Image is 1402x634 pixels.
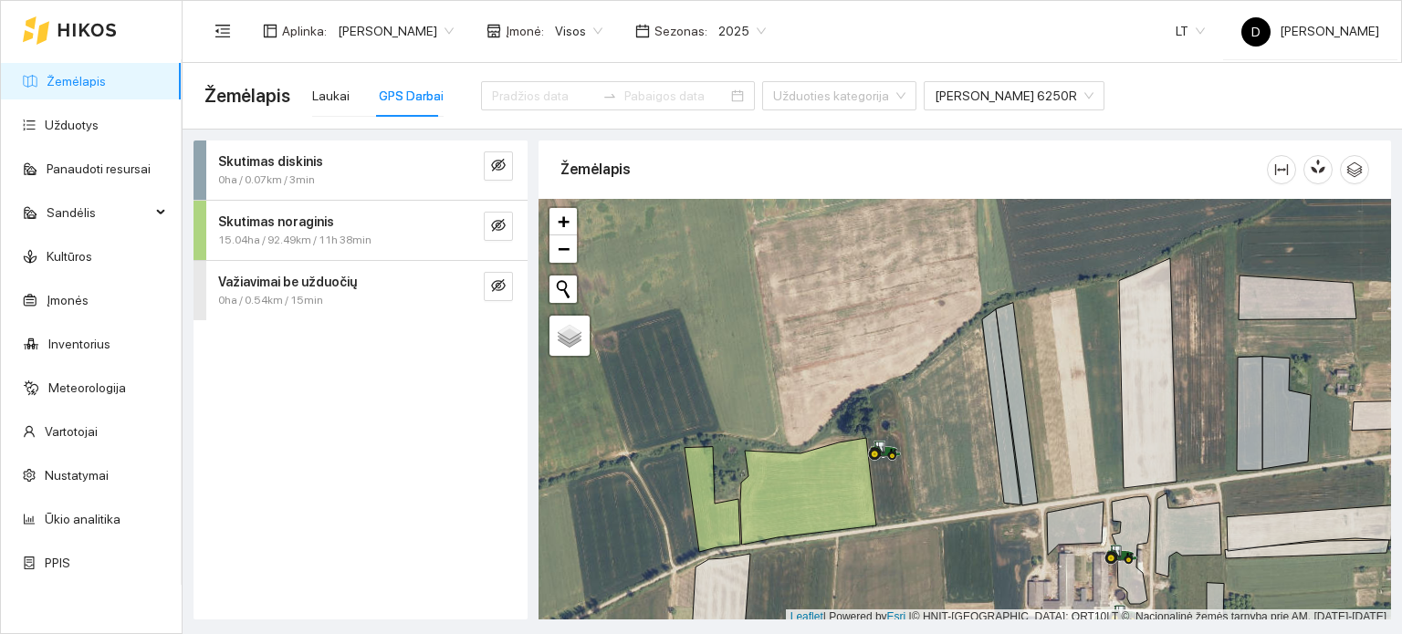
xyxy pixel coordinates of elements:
a: Zoom in [549,208,577,235]
a: Meteorologija [48,380,126,395]
span: eye-invisible [491,218,506,235]
span: shop [487,24,501,38]
span: calendar [635,24,650,38]
span: Visos [555,17,602,45]
a: Zoom out [549,235,577,263]
span: 0ha / 0.07km / 3min [218,171,315,189]
input: Pradžios data [492,86,595,106]
a: Panaudoti resursai [47,161,151,176]
span: eye-invisible [491,278,506,296]
a: Ūkio analitika [45,512,120,526]
span: + [558,210,570,233]
span: Aplinka : [282,21,327,41]
span: to [602,88,617,103]
span: column-width [1268,162,1295,177]
button: Initiate a new search [549,275,577,303]
span: layout [263,24,277,38]
span: [PERSON_NAME] [1241,24,1379,38]
button: menu-fold [204,13,241,49]
span: 15.04ha / 92.49km / 11h 38min [218,232,371,249]
a: Kultūros [47,249,92,264]
button: column-width [1267,155,1296,184]
span: Sandėlis [47,194,151,231]
a: Užduotys [45,118,99,132]
input: Pabaigos data [624,86,727,106]
div: GPS Darbai [379,86,444,106]
div: Važiavimai be užduočių0ha / 0.54km / 15mineye-invisible [194,261,528,320]
strong: Skutimas diskinis [218,154,323,169]
a: Žemėlapis [47,74,106,88]
a: Esri [887,610,906,623]
span: Sezonas : [654,21,707,41]
div: Laukai [312,86,350,106]
span: John deere 6250R [935,82,1093,109]
button: eye-invisible [484,151,513,181]
span: Žemėlapis [204,81,290,110]
div: Žemėlapis [560,143,1267,195]
button: eye-invisible [484,212,513,241]
span: Įmonė : [506,21,544,41]
span: eye-invisible [491,158,506,175]
span: swap-right [602,88,617,103]
a: Vartotojai [45,424,98,439]
span: D [1251,17,1261,47]
span: 0ha / 0.54km / 15min [218,292,323,309]
div: Skutimas noraginis15.04ha / 92.49km / 11h 38mineye-invisible [194,201,528,260]
div: | Powered by © HNIT-[GEOGRAPHIC_DATA]; ORT10LT ©, Nacionalinė žemės tarnyba prie AM, [DATE]-[DATE] [786,609,1391,625]
span: Dovydas Baršauskas [338,17,454,45]
span: menu-fold [214,23,231,39]
strong: Skutimas noraginis [218,214,334,229]
a: Layers [549,316,590,356]
button: eye-invisible [484,272,513,301]
a: Nustatymai [45,468,109,483]
a: Inventorius [48,337,110,351]
span: − [558,237,570,260]
a: Įmonės [47,293,89,307]
span: | [909,610,912,623]
strong: Važiavimai be užduočių [218,275,357,289]
div: Skutimas diskinis0ha / 0.07km / 3mineye-invisible [194,140,528,200]
span: 2025 [718,17,766,45]
a: PPIS [45,556,70,570]
a: Leaflet [790,610,823,623]
span: LT [1176,17,1205,45]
